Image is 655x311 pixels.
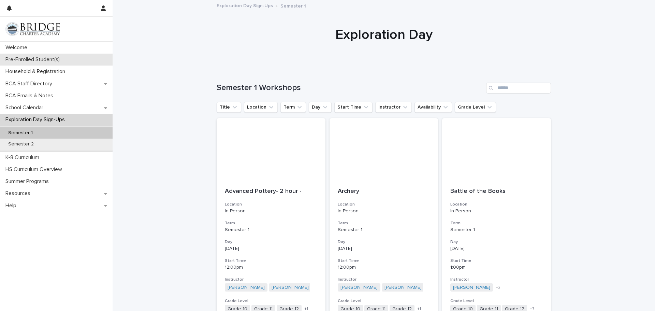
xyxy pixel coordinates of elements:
[225,258,317,264] h3: Start Time
[450,298,543,304] h3: Grade Level
[225,202,317,207] h3: Location
[450,277,543,282] h3: Instructor
[217,102,241,113] button: Title
[338,265,430,270] p: 12:00pm
[338,277,430,282] h3: Instructor
[338,208,430,214] p: In-Person
[280,2,306,9] p: Semester 1
[225,221,317,226] h3: Term
[450,208,543,214] p: In-Person
[450,227,543,233] p: Semester 1
[225,298,317,304] h3: Grade Level
[450,258,543,264] h3: Start Time
[455,102,496,113] button: Grade Level
[225,265,317,270] p: 12:00pm
[3,202,22,209] p: Help
[309,102,332,113] button: Day
[3,166,68,173] p: HS Curriculum Overview
[486,83,551,94] input: Search
[3,116,70,123] p: Exploration Day Sign-Ups
[3,104,49,111] p: School Calendar
[414,102,452,113] button: Availability
[5,22,60,36] img: V1C1m3IdTEidaUdm9Hs0
[450,246,543,252] p: [DATE]
[217,83,483,93] h1: Semester 1 Workshops
[3,154,45,161] p: K-8 Curriculum
[304,307,308,311] span: + 1
[338,298,430,304] h3: Grade Level
[450,188,543,195] p: Battle of the Books
[496,285,500,289] span: + 2
[217,27,551,43] h1: Exploration Day
[3,56,65,63] p: Pre-Enrolled Student(s)
[384,285,422,291] a: [PERSON_NAME]
[450,202,543,207] h3: Location
[338,227,430,233] p: Semester 1
[338,188,430,195] p: Archery
[3,68,71,75] p: Household & Registration
[417,307,421,311] span: + 1
[225,227,317,233] p: Semester 1
[3,178,54,185] p: Summer Programs
[338,202,430,207] h3: Location
[453,285,490,291] a: [PERSON_NAME]
[530,307,534,311] span: + 7
[450,265,543,270] p: 1:00pm
[228,285,265,291] a: [PERSON_NAME]
[338,258,430,264] h3: Start Time
[244,102,278,113] button: Location
[375,102,412,113] button: Instructor
[338,246,430,252] p: [DATE]
[3,190,36,197] p: Resources
[3,93,59,99] p: BCA Emails & Notes
[225,277,317,282] h3: Instructor
[225,246,317,252] p: [DATE]
[272,285,309,291] a: [PERSON_NAME]
[3,130,38,136] p: Semester 1
[450,221,543,226] h3: Term
[334,102,373,113] button: Start Time
[225,239,317,245] h3: Day
[3,81,58,87] p: BCA Staff Directory
[280,102,306,113] button: Term
[340,285,378,291] a: [PERSON_NAME]
[338,239,430,245] h3: Day
[3,44,33,51] p: Welcome
[225,188,317,195] p: Advanced Pottery- 2 hour -
[3,141,39,147] p: Semester 2
[338,221,430,226] h3: Term
[450,239,543,245] h3: Day
[217,1,273,9] a: Exploration Day Sign-Ups
[225,208,317,214] p: In-Person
